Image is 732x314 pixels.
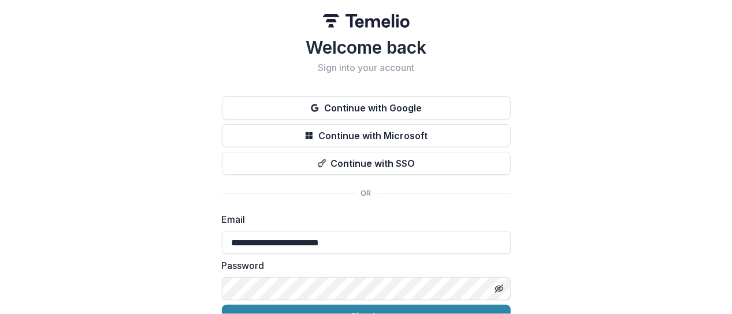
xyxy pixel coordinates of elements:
[222,62,511,73] h2: Sign into your account
[222,259,504,272] label: Password
[222,37,511,58] h1: Welcome back
[222,152,511,175] button: Continue with SSO
[490,279,508,298] button: Toggle password visibility
[222,96,511,119] button: Continue with Google
[222,212,504,226] label: Email
[222,124,511,147] button: Continue with Microsoft
[323,14,410,28] img: Temelio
